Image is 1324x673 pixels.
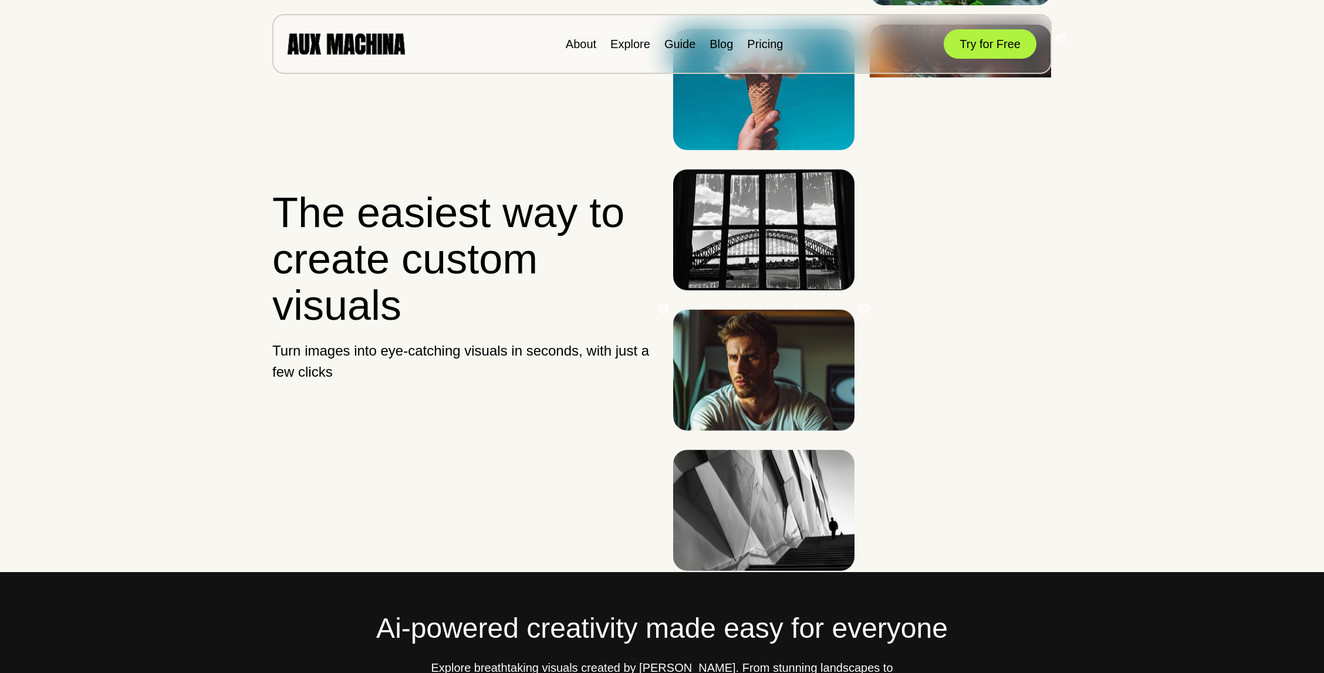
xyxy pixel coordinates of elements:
img: Image [673,310,854,431]
img: Image [673,170,854,290]
button: Next [858,303,870,315]
a: Explore [610,38,650,50]
button: Try for Free [944,29,1036,59]
a: About [566,38,596,50]
a: Pricing [747,38,783,50]
img: Image [673,450,854,571]
p: Turn images into eye-catching visuals in seconds, with just a few clicks [272,340,652,383]
a: Guide [664,38,695,50]
h1: The easiest way to create custom visuals [272,190,652,329]
img: Image [673,29,854,150]
img: AUX MACHINA [288,33,405,54]
h2: Ai-powered creativity made easy for everyone [272,607,1052,650]
a: Blog [710,38,733,50]
button: Previous [658,303,670,315]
